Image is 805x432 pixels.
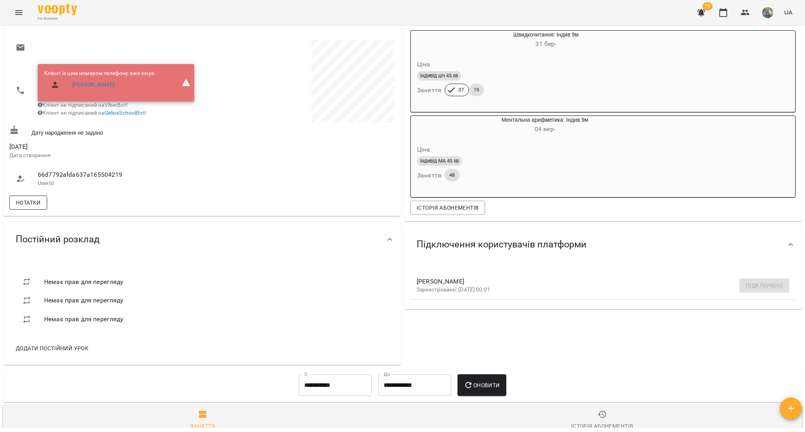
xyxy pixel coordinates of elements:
[9,3,28,22] button: Menu
[458,374,506,396] button: Оновити
[38,110,147,116] span: Клієнт не підписаний на !
[16,233,99,245] span: Постійний розклад
[38,16,77,21] span: For Business
[8,124,202,138] div: Дату народження не задано
[781,5,796,20] button: UA
[417,85,441,96] h6: Заняття
[404,224,802,265] div: Підключення користувачів платформи
[105,110,145,116] a: GeliosSchoolBot
[3,219,401,260] div: Постійний розклад
[411,116,641,191] button: Ментальна арифметика: Індив 9м04 вер- Цінаіндивід МА 45 хвЗаняття48
[9,152,200,159] p: Дата створення
[411,31,643,106] button: Швидкочитання: Індив 9м31 бер- Цінаіндивід шч 45 хвЗаняття3719
[448,31,643,49] div: Швидкочитання: Індив 9м
[72,81,114,89] a: [PERSON_NAME]
[417,277,777,286] span: [PERSON_NAME]
[417,157,462,165] span: індивід МА 45 хв
[9,196,47,210] button: Нотатки
[417,286,777,294] p: Зареєстровано: [DATE] 00:01
[445,172,459,179] span: 48
[38,4,77,15] img: Voopty Logo
[38,102,128,108] span: Клієнт не підписаний на ViberBot!
[464,381,500,390] span: Оновити
[190,421,215,431] div: Заняття
[762,7,773,18] img: de1e453bb906a7b44fa35c1e57b3518e.jpg
[417,59,430,70] h6: Ціна
[417,72,461,79] span: індивід шч 45 хв
[417,238,586,251] span: Підключення користувачів платформи
[469,86,484,93] span: 19
[417,203,479,212] span: Історія абонементів
[417,170,441,181] h6: Заняття
[38,179,194,187] p: UserId
[411,116,448,135] div: Ментальна арифметика: Індив 9м
[13,341,92,355] button: Додати постійний урок
[38,170,194,179] span: 66d7792afda637a165504219
[535,125,555,133] span: 04 вер -
[784,8,792,16] span: UA
[44,315,123,324] span: Немає прав для перегляду
[571,421,633,431] div: Історія абонементів
[44,70,155,96] ul: Клієнт із цим номером телефону вже існує:
[44,296,123,305] span: Немає прав для перегляду
[9,142,200,152] span: [DATE]
[410,201,485,215] button: Історія абонементів
[411,31,448,49] div: Швидкочитання: Індив 9м
[16,198,41,207] span: Нотатки
[535,40,556,48] span: 31 бер -
[417,144,430,155] h6: Ціна
[454,86,469,93] span: 37
[16,344,88,353] span: Додати постійний урок
[448,116,641,135] div: Ментальна арифметика: Індив 9м
[44,277,123,287] span: Немає прав для перегляду
[702,2,713,10] span: 79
